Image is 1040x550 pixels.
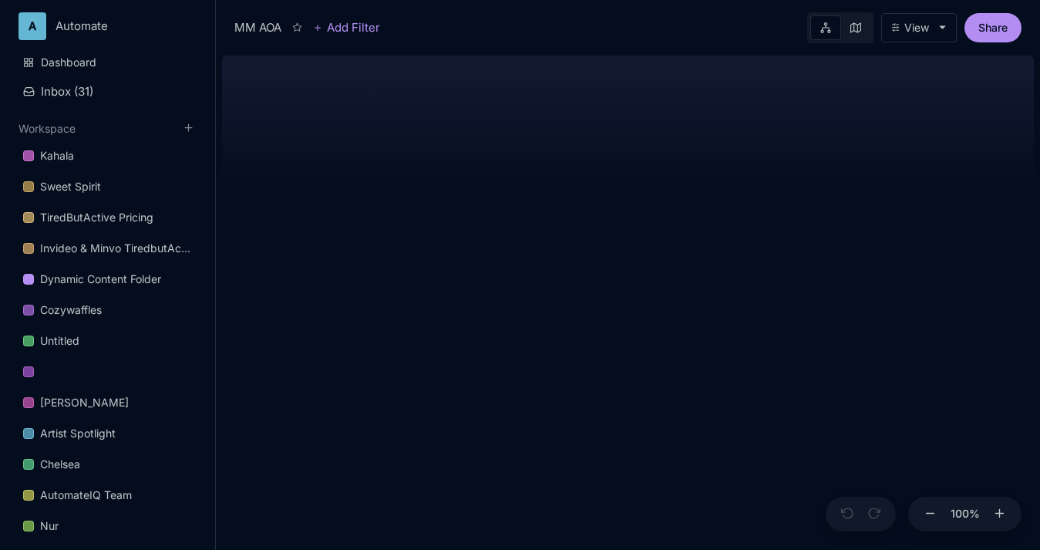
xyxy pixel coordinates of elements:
[14,511,201,542] div: Nur
[14,203,201,232] a: TiredButActive Pricing
[14,234,201,263] a: Invideo & Minvo TiredbutActive
[40,332,79,350] div: Untitled
[40,486,132,504] div: AutomateIQ Team
[14,481,201,511] div: AutomateIQ Team
[947,497,984,532] button: 100%
[14,172,201,202] div: Sweet Spirit
[40,239,192,258] div: Invideo & Minvo TiredbutActive
[19,12,46,40] div: A
[14,388,201,417] a: [PERSON_NAME]
[14,326,201,356] a: Untitled
[14,48,201,77] a: Dashboard
[40,208,153,227] div: TiredButActive Pricing
[40,424,116,443] div: Artist Spotlight
[14,234,201,264] div: Invideo & Minvo TiredbutActive
[14,295,201,325] a: Cozywaffles
[40,270,161,288] div: Dynamic Content Folder
[881,13,957,42] button: View
[14,141,201,171] div: Kahala
[40,455,80,474] div: Chelsea
[56,19,172,33] div: Automate
[40,147,74,165] div: Kahala
[14,481,201,510] a: AutomateIQ Team
[322,19,380,37] span: Add Filter
[40,517,59,535] div: Nur
[14,141,201,170] a: Kahala
[234,19,281,37] div: MM AOA
[14,450,201,479] a: Chelsea
[14,78,201,105] button: Inbox (31)
[14,265,201,294] a: Dynamic Content Folder
[14,388,201,418] div: [PERSON_NAME]
[14,295,201,326] div: Cozywaffles
[40,177,101,196] div: Sweet Spirit
[904,22,929,34] div: View
[40,301,102,319] div: Cozywaffles
[14,203,201,233] div: TiredButActive Pricing
[40,393,129,412] div: [PERSON_NAME]
[19,12,197,40] button: AAutomate
[14,419,201,449] div: Artist Spotlight
[14,511,201,541] a: Nur
[964,13,1021,42] button: Share
[19,122,76,135] button: Workspace
[14,172,201,201] a: Sweet Spirit
[313,19,380,37] button: Add Filter
[14,326,201,356] div: Untitled
[14,419,201,448] a: Artist Spotlight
